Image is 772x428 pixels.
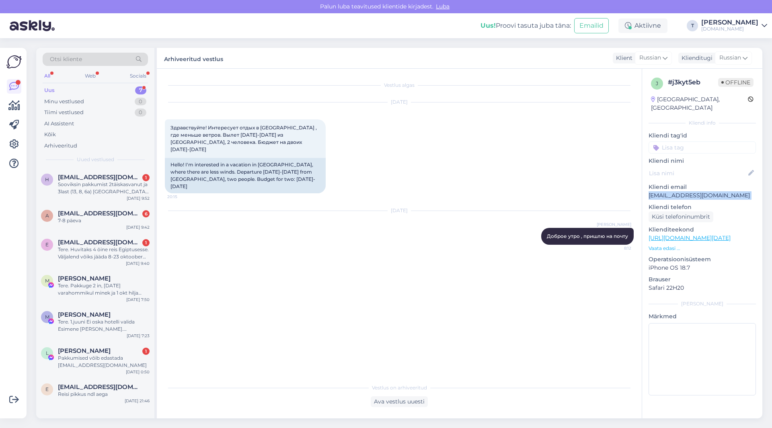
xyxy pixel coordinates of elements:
[701,26,758,32] div: [DOMAIN_NAME]
[170,125,318,152] span: Здравствуйте! Интересует отдых в [GEOGRAPHIC_DATA] , где меньше ветров. Вылет [DATE]-[DATE] из [G...
[135,86,146,94] div: 7
[126,260,150,266] div: [DATE] 9:40
[83,71,97,81] div: Web
[165,158,326,193] div: Hello! I'm interested in a vacation in [GEOGRAPHIC_DATA], where there are less winds. Departure [...
[135,98,146,106] div: 0
[142,348,150,355] div: 1
[649,157,756,165] p: Kliendi nimi
[718,78,754,87] span: Offline
[649,141,756,154] input: Lisa tag
[480,22,496,29] b: Uus!
[43,71,52,81] div: All
[126,297,150,303] div: [DATE] 7:50
[58,174,142,181] span: Hansaraaskaisa@gmail.com
[649,312,756,321] p: Märkmed
[58,354,150,369] div: Pakkumised võib edastada [EMAIL_ADDRESS][DOMAIN_NAME]
[651,95,748,112] div: [GEOGRAPHIC_DATA], [GEOGRAPHIC_DATA]
[649,275,756,284] p: Brauser
[649,234,731,242] a: [URL][DOMAIN_NAME][DATE]
[44,120,74,128] div: AI Assistent
[649,211,713,222] div: Küsi telefoninumbrit
[668,78,718,87] div: # j3kyt5eb
[649,203,756,211] p: Kliendi telefon
[126,369,150,375] div: [DATE] 0:50
[58,347,111,354] span: Liina Lihtsa
[77,156,114,163] span: Uued vestlused
[613,54,632,62] div: Klient
[46,350,49,356] span: L
[618,18,667,33] div: Aktiivne
[649,284,756,292] p: Safari 22H20
[480,21,571,31] div: Proovi tasuta juba täna:
[50,55,82,63] span: Otsi kliente
[167,194,197,200] span: 20:15
[142,210,150,217] div: 6
[128,71,148,81] div: Socials
[44,109,84,117] div: Tiimi vestlused
[649,131,756,140] p: Kliendi tag'id
[58,210,142,217] span: ainahenning@gmail.com
[687,20,698,31] div: T
[547,233,628,239] span: Доброе утро , пришлю на почту
[44,86,55,94] div: Uus
[58,239,142,246] span: elenprivoi@gmail.com
[649,255,756,264] p: Operatsioonisüsteem
[433,3,452,10] span: Luba
[649,183,756,191] p: Kliendi email
[639,53,661,62] span: Russian
[165,98,634,106] div: [DATE]
[574,18,609,33] button: Emailid
[371,396,428,407] div: Ava vestlus uuesti
[45,314,49,320] span: M
[58,181,150,195] div: Sooviksin pakkumist 2täiskasvanut ja 3last (13, 8, 6a) [GEOGRAPHIC_DATA]. Mai,juuni kuu
[45,386,49,392] span: E
[58,311,111,318] span: Maie Vasar
[44,142,77,150] div: Arhiveeritud
[164,53,223,63] label: Arhiveeritud vestlus
[165,207,634,214] div: [DATE]
[649,264,756,272] p: iPhone OS 18.7
[135,109,146,117] div: 0
[45,213,49,219] span: a
[701,19,758,26] div: [PERSON_NAME]
[142,239,150,246] div: 1
[58,391,150,398] div: Reisi pikkus ndl aega
[58,275,111,282] span: Marlen Reimann
[127,195,150,201] div: [DATE] 9:52
[58,217,150,224] div: 7-8 päeva
[649,300,756,307] div: [PERSON_NAME]
[58,246,150,260] div: Tere. Huvitaks 4 öine reis Egiptusesse. Väljalend võiks jääda 8-23 oktoober sisse 4-5 ööd 1 täisk...
[45,242,49,248] span: e
[656,80,658,86] span: j
[45,278,49,284] span: M
[58,318,150,333] div: Tere. 1.juuni Ei oska hotelli valida Esimene [PERSON_NAME]. Pakkumised siis [EMAIL_ADDRESS][DOMAI...
[649,245,756,252] p: Vaata edasi ...
[44,131,56,139] div: Kõik
[142,174,150,181] div: 1
[58,383,142,391] span: Ege.maesalu@gmail.com
[45,176,49,182] span: H
[6,54,22,70] img: Askly Logo
[125,398,150,404] div: [DATE] 21:46
[165,82,634,89] div: Vestlus algas
[649,169,747,178] input: Lisa nimi
[649,119,756,127] div: Kliendi info
[601,245,631,251] span: 8:12
[127,333,150,339] div: [DATE] 7:23
[372,384,427,391] span: Vestlus on arhiveeritud
[649,225,756,234] p: Klienditeekond
[44,98,84,106] div: Minu vestlused
[597,221,631,227] span: [PERSON_NAME]
[58,282,150,297] div: Tere. Pakkuge 2 in, [DATE] varahommikul minek ja 1 okt hilja tagasi. [GEOGRAPHIC_DATA], [GEOGRAPH...
[701,19,767,32] a: [PERSON_NAME][DOMAIN_NAME]
[678,54,712,62] div: Klienditugi
[719,53,741,62] span: Russian
[649,191,756,200] p: [EMAIL_ADDRESS][DOMAIN_NAME]
[126,224,150,230] div: [DATE] 9:42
